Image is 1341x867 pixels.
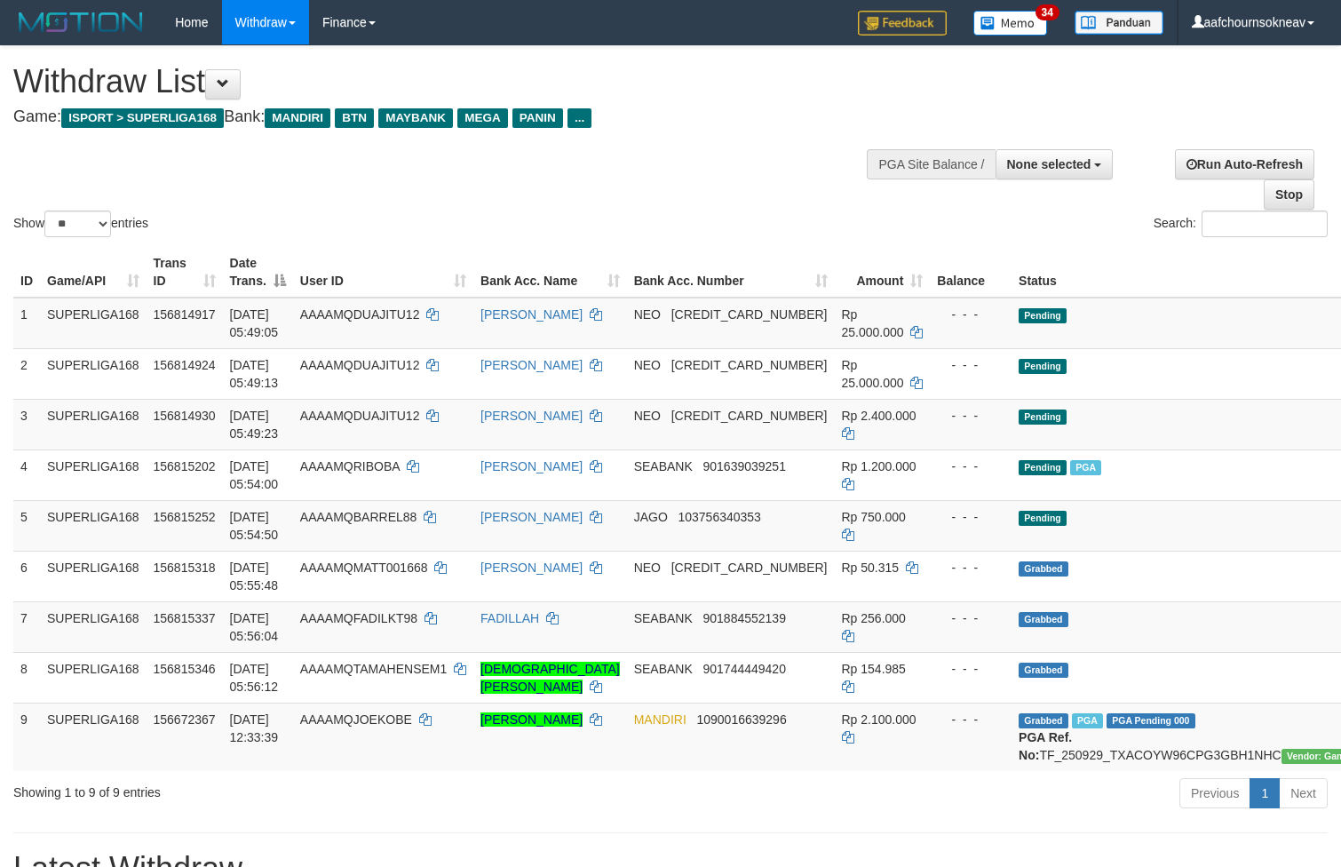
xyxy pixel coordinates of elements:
[1007,157,1091,171] span: None selected
[40,449,147,500] td: SUPERLIGA168
[13,211,148,237] label: Show entries
[300,712,412,727] span: AAAAMQJOEKOBE
[702,611,785,625] span: Copy 901884552139 to clipboard
[1019,561,1068,577] span: Grabbed
[13,703,40,771] td: 9
[154,561,216,575] span: 156815318
[40,348,147,399] td: SUPERLIGA168
[1070,460,1101,475] span: Marked by aafromsomean
[13,500,40,551] td: 5
[230,409,279,441] span: [DATE] 05:49:23
[842,712,916,727] span: Rp 2.100.000
[40,601,147,652] td: SUPERLIGA168
[223,247,293,298] th: Date Trans.: activate to sort column descending
[1019,359,1067,374] span: Pending
[1250,778,1280,808] a: 1
[937,609,1004,627] div: - - -
[378,108,453,128] span: MAYBANK
[937,660,1004,678] div: - - -
[230,561,279,593] span: [DATE] 05:55:48
[335,108,374,128] span: BTN
[671,409,828,423] span: Copy 5859457140486971 to clipboard
[154,409,216,423] span: 156814930
[634,358,661,372] span: NEO
[930,247,1012,298] th: Balance
[480,662,620,694] a: [DEMOGRAPHIC_DATA][PERSON_NAME]
[1019,663,1068,678] span: Grabbed
[973,11,1048,36] img: Button%20Memo.svg
[937,306,1004,323] div: - - -
[480,358,583,372] a: [PERSON_NAME]
[702,662,785,676] span: Copy 901744449420 to clipboard
[1019,460,1067,475] span: Pending
[293,247,473,298] th: User ID: activate to sort column ascending
[634,307,661,322] span: NEO
[40,551,147,601] td: SUPERLIGA168
[627,247,835,298] th: Bank Acc. Number: activate to sort column ascending
[702,459,785,473] span: Copy 901639039251 to clipboard
[634,459,693,473] span: SEABANK
[1107,713,1195,728] span: PGA Pending
[842,561,900,575] span: Rp 50.315
[480,611,539,625] a: FADILLAH
[480,510,583,524] a: [PERSON_NAME]
[230,611,279,643] span: [DATE] 05:56:04
[634,561,661,575] span: NEO
[937,559,1004,577] div: - - -
[1019,308,1067,323] span: Pending
[480,561,583,575] a: [PERSON_NAME]
[842,611,906,625] span: Rp 256.000
[154,307,216,322] span: 156814917
[634,611,693,625] span: SEABANK
[696,712,786,727] span: Copy 1090016639296 to clipboard
[230,662,279,694] span: [DATE] 05:56:12
[842,409,916,423] span: Rp 2.400.000
[1019,730,1072,762] b: PGA Ref. No:
[1075,11,1163,35] img: panduan.png
[154,358,216,372] span: 156814924
[300,510,417,524] span: AAAAMQBARREL88
[230,307,279,339] span: [DATE] 05:49:05
[858,11,947,36] img: Feedback.jpg
[147,247,223,298] th: Trans ID: activate to sort column ascending
[300,409,420,423] span: AAAAMQDUAJITU12
[13,776,545,801] div: Showing 1 to 9 of 9 entries
[13,652,40,703] td: 8
[13,9,148,36] img: MOTION_logo.png
[154,459,216,473] span: 156815202
[300,307,420,322] span: AAAAMQDUAJITU12
[842,358,904,390] span: Rp 25.000.000
[1019,511,1067,526] span: Pending
[678,510,760,524] span: Copy 103756340353 to clipboard
[480,712,583,727] a: [PERSON_NAME]
[300,561,428,575] span: AAAAMQMATT001668
[567,108,591,128] span: ...
[13,64,877,99] h1: Withdraw List
[1019,713,1068,728] span: Grabbed
[40,652,147,703] td: SUPERLIGA168
[13,399,40,449] td: 3
[842,662,906,676] span: Rp 154.985
[1154,211,1328,237] label: Search:
[671,307,828,322] span: Copy 5859457140486971 to clipboard
[634,662,693,676] span: SEABANK
[40,703,147,771] td: SUPERLIGA168
[13,108,877,126] h4: Game: Bank:
[40,298,147,349] td: SUPERLIGA168
[1019,410,1067,425] span: Pending
[1202,211,1328,237] input: Search:
[300,611,417,625] span: AAAAMQFADILKT98
[937,457,1004,475] div: - - -
[154,510,216,524] span: 156815252
[867,149,995,179] div: PGA Site Balance /
[634,409,661,423] span: NEO
[40,500,147,551] td: SUPERLIGA168
[457,108,508,128] span: MEGA
[154,712,216,727] span: 156672367
[40,399,147,449] td: SUPERLIGA168
[671,561,828,575] span: Copy 5859458245526737 to clipboard
[40,247,147,298] th: Game/API: activate to sort column ascending
[480,459,583,473] a: [PERSON_NAME]
[13,449,40,500] td: 4
[842,307,904,339] span: Rp 25.000.000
